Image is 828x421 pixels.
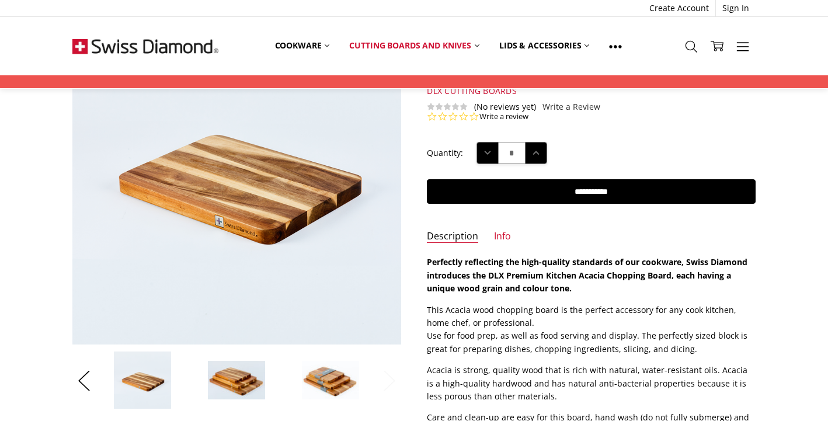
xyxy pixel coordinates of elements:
img: SWISS DIAMOND DLX LONG-GRAIN ACACIA CUTTING BOARD 40x30x3CM [113,351,172,409]
span: (No reviews yet) [474,102,536,112]
a: Description [427,230,478,243]
label: Quantity: [427,147,463,159]
strong: Perfectly reflecting the high-quality standards of our cookware, Swiss Diamond introduces the DLX... [427,256,747,294]
a: Info [494,230,511,243]
button: Next [378,363,401,398]
img: Free Shipping On Every Order [72,17,218,75]
img: SWISS DIAMOND DLX LONG-GRAIN ACACIA CUTTING BOARD 40x30x3CM [207,360,266,400]
a: Cookware [265,33,340,58]
p: This Acacia wood chopping board is the perfect accessory for any cook kitchen, home chef, or prof... [427,304,756,356]
img: SWISS DIAMOND DLX LONG-GRAIN ACACIA CUTTING BOARD 40x30x3CM [301,360,360,400]
a: Show All [599,33,632,59]
a: Lids & Accessories [489,33,599,58]
a: Write a Review [542,102,600,112]
p: Acacia is strong, quality wood that is rich with natural, water-resistant oils. Acacia is a high-... [427,364,756,403]
span: DLX Cutting Boards [427,85,517,96]
a: Cutting boards and knives [339,33,489,58]
a: Write a review [479,112,528,122]
button: Previous [72,363,96,398]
